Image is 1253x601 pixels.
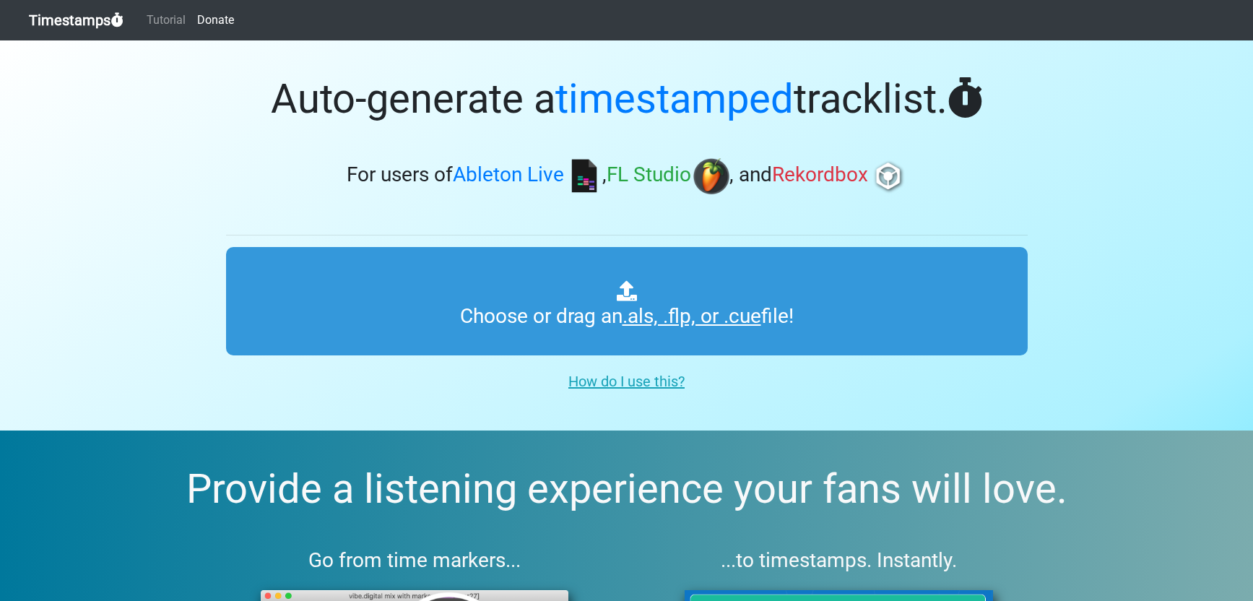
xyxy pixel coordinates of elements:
[555,75,794,123] span: timestamped
[607,163,691,187] span: FL Studio
[191,6,240,35] a: Donate
[566,158,602,194] img: ableton.png
[693,158,729,194] img: fl.png
[29,6,123,35] a: Timestamps
[35,465,1218,514] h2: Provide a listening experience your fans will love.
[650,548,1028,573] h3: ...to timestamps. Instantly.
[568,373,685,390] u: How do I use this?
[141,6,191,35] a: Tutorial
[772,163,868,187] span: Rekordbox
[226,158,1028,194] h3: For users of , , and
[226,75,1028,124] h1: Auto-generate a tracklist.
[870,158,906,194] img: rb.png
[226,548,604,573] h3: Go from time markers...
[453,163,564,187] span: Ableton Live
